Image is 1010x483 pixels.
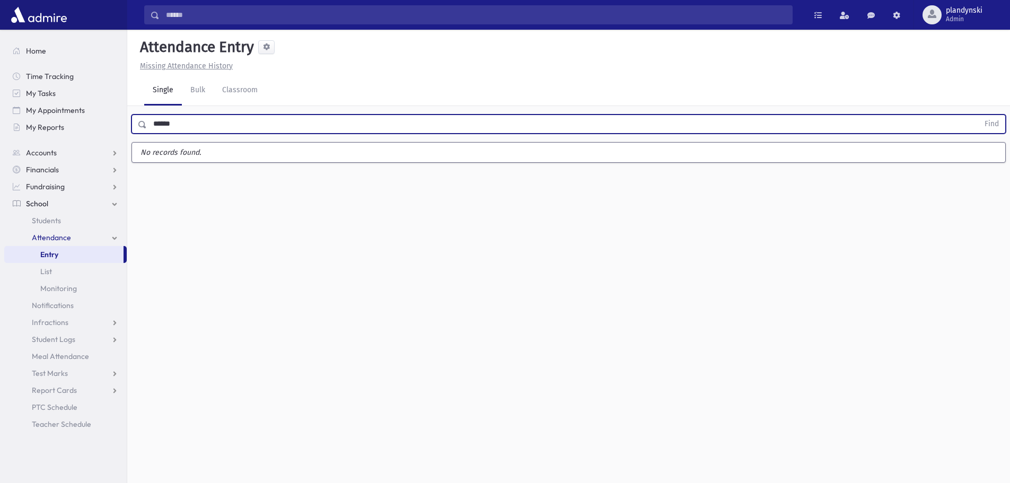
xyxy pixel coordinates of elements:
[4,102,127,119] a: My Appointments
[26,89,56,98] span: My Tasks
[32,318,68,327] span: Infractions
[144,76,182,106] a: Single
[32,352,89,361] span: Meal Attendance
[32,402,77,412] span: PTC Schedule
[4,314,127,331] a: Infractions
[4,161,127,178] a: Financials
[32,301,74,310] span: Notifications
[4,68,127,85] a: Time Tracking
[4,382,127,399] a: Report Cards
[40,284,77,293] span: Monitoring
[4,212,127,229] a: Students
[40,250,58,259] span: Entry
[4,178,127,195] a: Fundraising
[160,5,792,24] input: Search
[4,263,127,280] a: List
[4,280,127,297] a: Monitoring
[32,368,68,378] span: Test Marks
[26,165,59,174] span: Financials
[4,85,127,102] a: My Tasks
[4,119,127,136] a: My Reports
[4,399,127,416] a: PTC Schedule
[32,385,77,395] span: Report Cards
[4,297,127,314] a: Notifications
[8,4,69,25] img: AdmirePro
[4,195,127,212] a: School
[26,199,48,208] span: School
[4,416,127,433] a: Teacher Schedule
[4,348,127,365] a: Meal Attendance
[26,46,46,56] span: Home
[140,62,233,71] u: Missing Attendance History
[4,42,127,59] a: Home
[4,229,127,246] a: Attendance
[136,38,254,56] h5: Attendance Entry
[40,267,52,276] span: List
[32,419,91,429] span: Teacher Schedule
[132,143,1005,162] label: No records found.
[182,76,214,106] a: Bulk
[4,246,124,263] a: Entry
[4,365,127,382] a: Test Marks
[26,72,74,81] span: Time Tracking
[26,106,85,115] span: My Appointments
[978,115,1005,133] button: Find
[32,233,71,242] span: Attendance
[4,144,127,161] a: Accounts
[946,15,982,23] span: Admin
[214,76,266,106] a: Classroom
[26,182,65,191] span: Fundraising
[32,335,75,344] span: Student Logs
[32,216,61,225] span: Students
[4,331,127,348] a: Student Logs
[26,148,57,157] span: Accounts
[946,6,982,15] span: plandynski
[26,122,64,132] span: My Reports
[136,62,233,71] a: Missing Attendance History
